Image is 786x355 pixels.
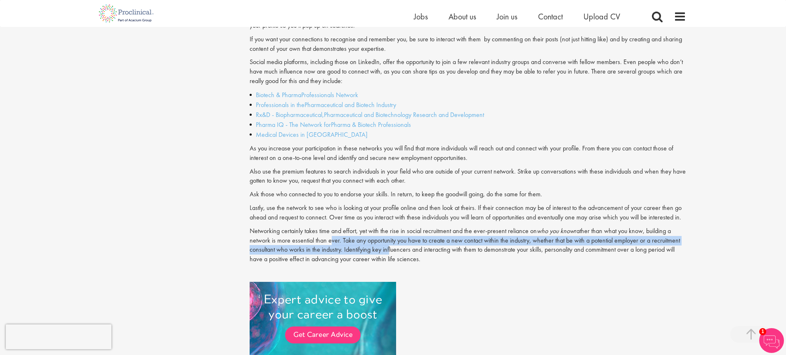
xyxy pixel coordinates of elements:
p: As you increase your participation in these networks you will find that more individuals will rea... [250,144,686,163]
span: 1 [759,328,766,335]
a: Rx&D - Biopharmaceutical,Pharmaceutical and Biotechnology Research and Development [256,110,484,119]
a: About us [448,11,476,22]
a: Contact [538,11,563,22]
p: Social media platforms, including those on LinkedIn, offer the opportunity to join a few relevant... [250,57,686,86]
p: Lastly, use the network to see who is looking at your profile online and then look at theirs. If ... [250,203,686,222]
a: Professionals in thePharmaceutical and Biotech Industry [256,100,396,109]
img: Chatbot [759,328,784,353]
a: Join us [497,11,517,22]
i: who you know [537,226,574,235]
a: Jobs [414,11,428,22]
p: If you want your connections to recognise and remember you, be sure to interact with them by comm... [250,35,686,54]
a: Upload CV [583,11,620,22]
iframe: reCAPTCHA [6,324,111,349]
a: Medical Devices in [GEOGRAPHIC_DATA] [256,130,368,139]
a: Biotech & PharmaProfessionals Network [256,91,358,99]
p: Networking certainly takes time and effort, yet with the rise in social recruitment and the ever-... [250,226,686,264]
a: Pharma IQ - The Network forPharma & Biotech Professionals [256,120,411,129]
p: Ask those who connected to you to endorse your skills. In return, to keep the goodwill going, do ... [250,190,686,199]
p: Also use the premium features to search individuals in your field who are outside of your current... [250,167,686,186]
